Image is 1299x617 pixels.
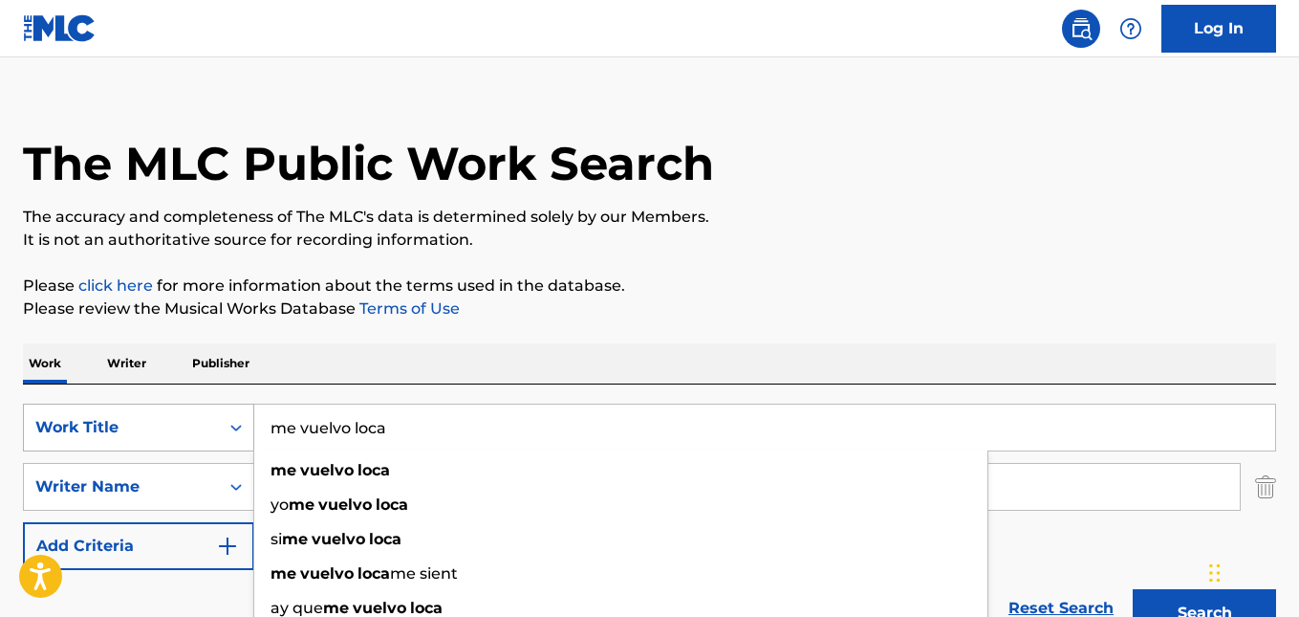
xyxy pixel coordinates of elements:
[357,564,390,583] strong: loca
[216,535,239,558] img: 9d2ae6d4665cec9f34b9.svg
[289,496,314,514] strong: me
[1161,5,1276,53] a: Log In
[1203,525,1299,617] iframe: Chat Widget
[271,461,296,479] strong: me
[300,564,354,583] strong: vuelvo
[1062,10,1100,48] a: Public Search
[23,522,254,570] button: Add Criteria
[35,475,207,498] div: Writer Name
[271,599,323,617] span: ay que
[23,14,97,42] img: MLC Logo
[369,530,401,548] strong: loca
[390,564,458,583] span: me sient
[1209,544,1221,602] div: Arrastrar
[23,275,1276,297] p: Please for more information about the terms used in the database.
[356,299,460,318] a: Terms of Use
[1112,10,1150,48] div: Help
[186,343,255,384] p: Publisher
[1255,463,1276,511] img: Delete Criterion
[376,496,408,514] strong: loca
[318,496,372,514] strong: vuelvo
[23,206,1276,229] p: The accuracy and completeness of The MLC's data is determined solely by our Members.
[323,599,349,617] strong: me
[271,496,289,514] span: yo
[23,229,1276,252] p: It is not an authoritative source for recording information.
[410,599,443,617] strong: loca
[35,416,207,439] div: Work Title
[23,135,714,192] h1: The MLC Public Work Search
[1070,17,1093,40] img: search
[300,461,354,479] strong: vuelvo
[101,343,152,384] p: Writer
[1119,17,1142,40] img: help
[282,530,308,548] strong: me
[271,530,282,548] span: si
[271,564,296,583] strong: me
[78,276,153,295] a: click here
[1203,525,1299,617] div: Widget de chat
[357,461,390,479] strong: loca
[23,297,1276,320] p: Please review the Musical Works Database
[353,599,406,617] strong: vuelvo
[312,530,365,548] strong: vuelvo
[23,343,67,384] p: Work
